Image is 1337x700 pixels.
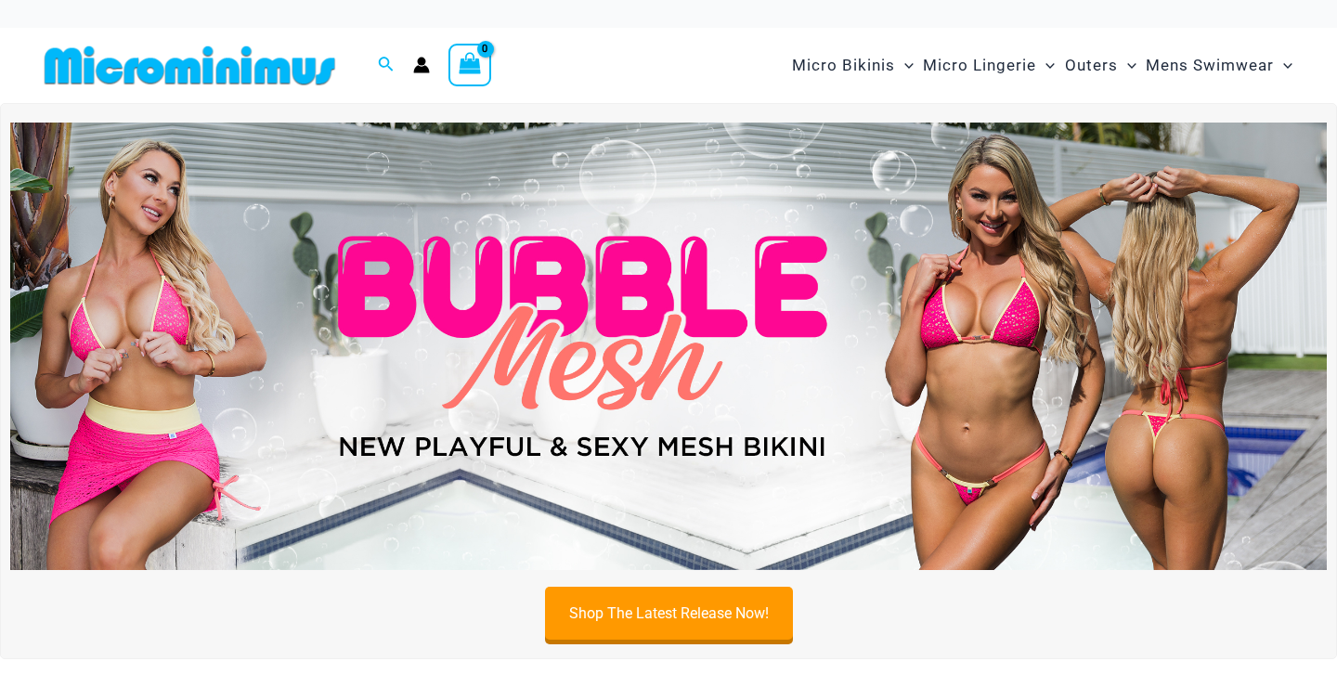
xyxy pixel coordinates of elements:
[1036,42,1055,89] span: Menu Toggle
[413,57,430,73] a: Account icon link
[545,587,793,640] a: Shop The Latest Release Now!
[785,34,1300,97] nav: Site Navigation
[10,123,1327,570] img: Bubble Mesh Highlight Pink
[1146,42,1274,89] span: Mens Swimwear
[923,42,1036,89] span: Micro Lingerie
[792,42,895,89] span: Micro Bikinis
[918,37,1059,94] a: Micro LingerieMenu ToggleMenu Toggle
[1065,42,1118,89] span: Outers
[1274,42,1292,89] span: Menu Toggle
[787,37,918,94] a: Micro BikinisMenu ToggleMenu Toggle
[37,45,343,86] img: MM SHOP LOGO FLAT
[895,42,914,89] span: Menu Toggle
[448,44,491,86] a: View Shopping Cart, empty
[378,54,395,77] a: Search icon link
[1118,42,1136,89] span: Menu Toggle
[1060,37,1141,94] a: OutersMenu ToggleMenu Toggle
[1141,37,1297,94] a: Mens SwimwearMenu ToggleMenu Toggle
